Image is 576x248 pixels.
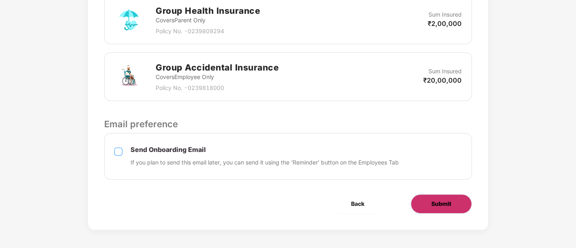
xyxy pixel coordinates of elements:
p: Sum Insured [428,67,462,76]
button: Submit [411,194,472,214]
p: Sum Insured [428,10,462,19]
h2: Group Accidental Insurance [156,61,279,74]
button: Back [331,194,385,214]
p: ₹2,00,000 [428,19,462,28]
p: If you plan to send this email later, you can send it using the ‘Reminder’ button on the Employee... [131,158,399,167]
p: Covers Parent Only [156,16,260,25]
p: Email preference [104,117,472,131]
h2: Group Health Insurance [156,4,260,17]
span: Submit [431,199,451,208]
img: svg+xml;base64,PHN2ZyB4bWxucz0iaHR0cDovL3d3dy53My5vcmcvMjAwMC9zdmciIHdpZHRoPSI3MiIgaGVpZ2h0PSI3Mi... [114,5,143,34]
p: Policy No. - 0239809294 [156,27,260,36]
p: Covers Employee Only [156,73,279,81]
img: svg+xml;base64,PHN2ZyB4bWxucz0iaHR0cDovL3d3dy53My5vcmcvMjAwMC9zdmciIHdpZHRoPSI3MiIgaGVpZ2h0PSI3Mi... [114,62,143,91]
p: ₹20,00,000 [423,76,462,85]
p: Send Onboarding Email [131,145,399,154]
p: Policy No. - 0239818000 [156,83,279,92]
span: Back [351,199,364,208]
